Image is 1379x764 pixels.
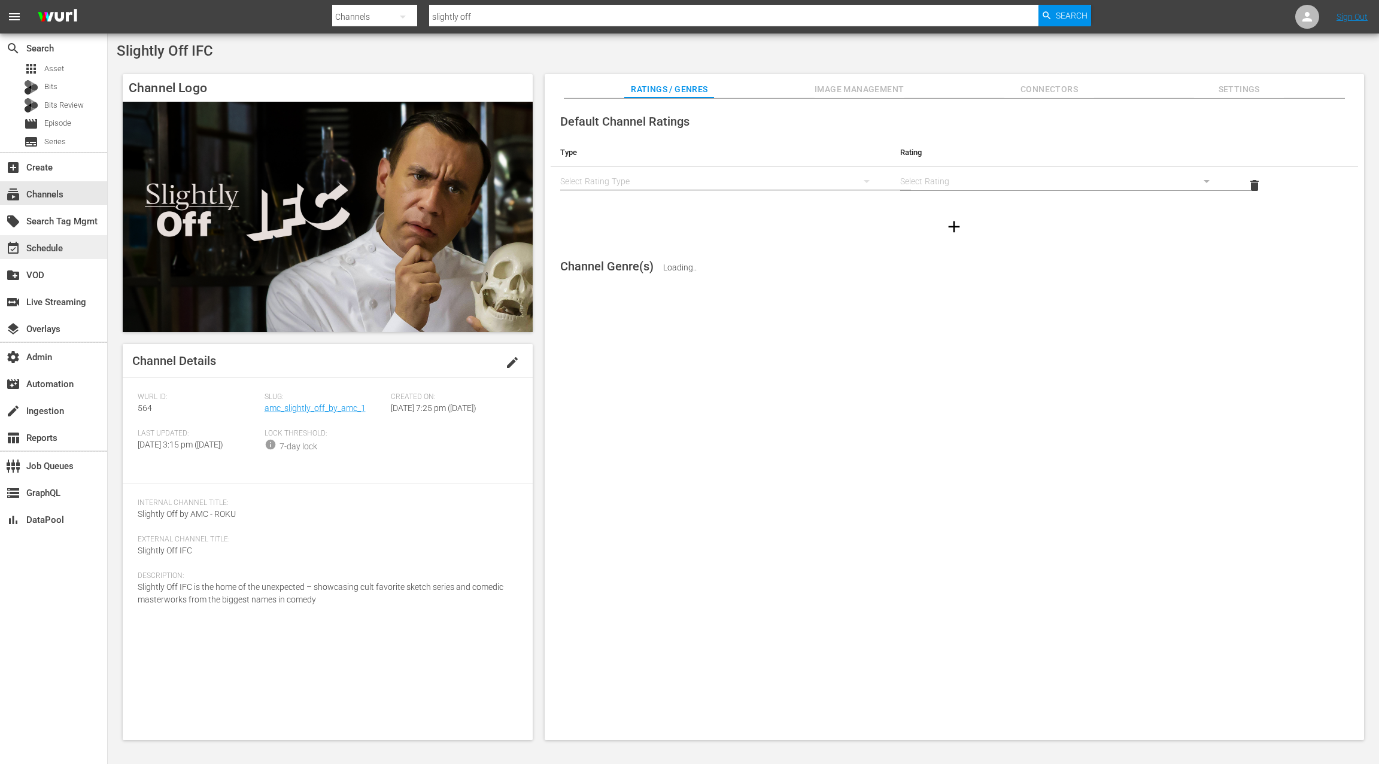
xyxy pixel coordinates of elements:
[1056,5,1088,26] span: Search
[560,114,689,129] span: Default Channel Ratings
[29,3,86,31] img: ans4CAIJ8jUAAAAAAAAAAAAAAAAAAAAAAAAgQb4GAAAAAAAAAAAAAAAAAAAAAAAAJMjXAAAAAAAAAAAAAAAAAAAAAAAAgAT5G...
[138,509,236,519] span: Slightly Off by AMC - ROKU
[265,403,366,413] a: amc_slightly_off_by_amc_1
[6,295,20,309] span: Live Streaming
[138,403,152,413] span: 564
[44,136,66,148] span: Series
[6,41,20,56] span: Search
[123,102,533,332] img: Slightly Off IFC
[1038,5,1091,26] button: Search
[44,81,57,93] span: Bits
[6,459,20,473] span: Job Queues
[265,429,385,439] span: Lock Threshold:
[1194,82,1284,97] span: Settings
[24,62,38,76] span: Asset
[6,241,20,255] span: Schedule
[265,392,385,402] span: Slug:
[6,377,20,391] span: Automation
[117,42,213,59] span: Slightly Off IFC
[1004,82,1094,97] span: Connectors
[815,82,904,97] span: Image Management
[663,263,697,272] span: Loading..
[132,354,216,368] span: Channel Details
[138,582,503,604] span: Slightly Off IFC is the home of the unexpected – showcasing cult favorite sketch series and comed...
[6,187,20,202] span: Channels
[44,63,64,75] span: Asset
[6,350,20,364] span: Admin
[24,98,38,112] div: Bits Review
[138,498,512,508] span: Internal Channel Title:
[624,82,714,97] span: Ratings / Genres
[24,80,38,95] div: Bits
[551,138,1358,204] table: simple table
[6,513,20,527] span: DataPool
[6,214,20,229] span: Search Tag Mgmt
[44,99,84,111] span: Bits Review
[7,10,22,24] span: menu
[498,348,527,377] button: edit
[138,429,259,439] span: Last Updated:
[138,546,192,555] span: Slightly Off IFC
[6,486,20,500] span: GraphQL
[505,355,520,370] span: edit
[1247,178,1262,193] span: delete
[6,160,20,175] span: Create
[1337,12,1368,22] a: Sign Out
[138,535,512,544] span: External Channel Title:
[891,138,1231,167] th: Rating
[6,404,20,418] span: Ingestion
[551,138,891,167] th: Type
[138,392,259,402] span: Wurl ID:
[391,403,476,413] span: [DATE] 7:25 pm ([DATE])
[138,571,512,581] span: Description:
[6,268,20,282] span: VOD
[138,440,223,449] span: [DATE] 3:15 pm ([DATE])
[24,135,38,149] span: Series
[6,431,20,445] span: Reports
[391,392,512,402] span: Created On:
[560,259,654,273] span: Channel Genre(s)
[280,440,317,453] div: 7-day lock
[44,117,71,129] span: Episode
[123,74,533,102] h4: Channel Logo
[265,439,277,451] span: info
[6,322,20,336] span: Overlays
[24,117,38,131] span: Episode
[1240,171,1269,200] button: delete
